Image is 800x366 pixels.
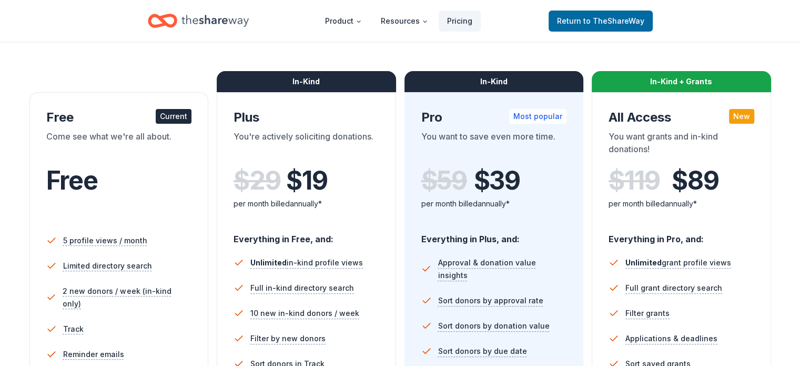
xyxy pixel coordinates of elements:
[625,282,722,294] span: Full grant directory search
[609,130,754,160] div: You want grants and in-kind donations!
[438,320,550,332] span: Sort donors by donation value
[609,109,754,126] div: All Access
[549,11,653,32] a: Returnto TheShareWay
[729,109,754,124] div: New
[421,130,567,160] div: You want to save even more time.
[317,11,370,32] button: Product
[583,16,644,25] span: to TheShareWay
[63,234,147,247] span: 5 profile views / month
[317,8,481,33] nav: Main
[234,130,379,160] div: You're actively soliciting donations.
[557,15,644,27] span: Return
[474,166,520,195] span: $ 39
[46,109,192,126] div: Free
[148,8,249,33] a: Home
[234,197,379,210] div: per month billed annually*
[439,11,481,32] a: Pricing
[234,109,379,126] div: Plus
[217,71,396,92] div: In-Kind
[63,348,124,361] span: Reminder emails
[625,258,662,267] span: Unlimited
[250,307,359,320] span: 10 new in-kind donors / week
[625,332,717,345] span: Applications & deadlines
[63,285,191,310] span: 2 new donors / week (in-kind only)
[63,260,152,272] span: Limited directory search
[250,258,363,267] span: in-kind profile views
[372,11,437,32] button: Resources
[438,256,566,282] span: Approval & donation value insights
[404,71,584,92] div: In-Kind
[609,197,754,210] div: per month billed annually*
[63,323,84,335] span: Track
[421,197,567,210] div: per month billed annually*
[438,294,543,307] span: Sort donors by approval rate
[286,166,327,195] span: $ 19
[509,109,566,124] div: Most popular
[250,258,287,267] span: Unlimited
[672,166,718,195] span: $ 89
[156,109,191,124] div: Current
[46,130,192,160] div: Come see what we're all about.
[234,224,379,246] div: Everything in Free, and:
[250,332,326,345] span: Filter by new donors
[592,71,771,92] div: In-Kind + Grants
[625,258,731,267] span: grant profile views
[421,109,567,126] div: Pro
[250,282,354,294] span: Full in-kind directory search
[421,224,567,246] div: Everything in Plus, and:
[625,307,670,320] span: Filter grants
[609,224,754,246] div: Everything in Pro, and:
[438,345,527,358] span: Sort donors by due date
[46,165,98,196] span: Free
